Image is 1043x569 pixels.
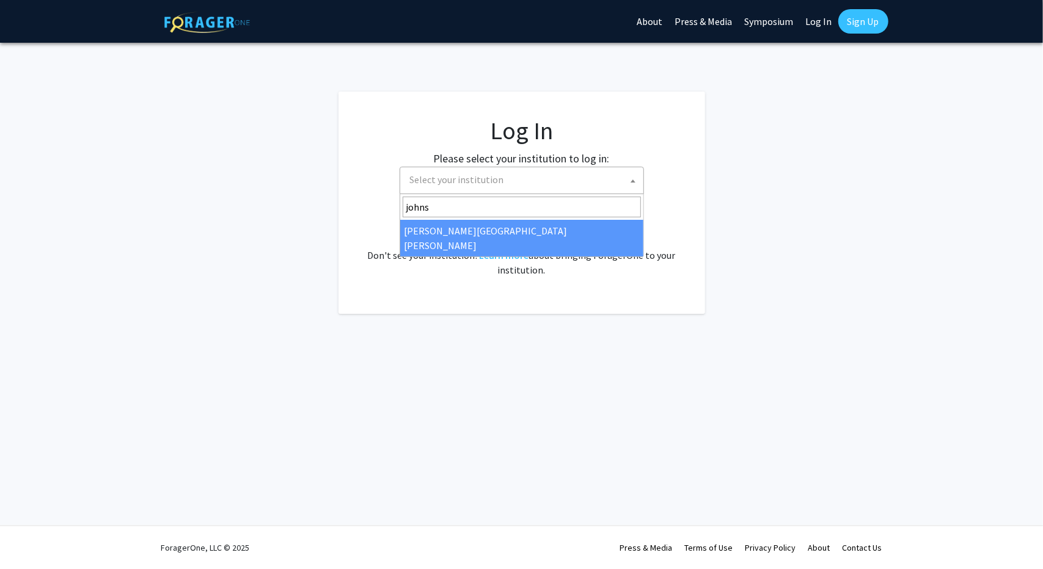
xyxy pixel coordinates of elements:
[403,197,641,217] input: Search
[745,542,796,553] a: Privacy Policy
[161,526,250,569] div: ForagerOne, LLC © 2025
[685,542,733,553] a: Terms of Use
[164,12,250,33] img: ForagerOne Logo
[410,173,504,186] span: Select your institution
[400,220,643,256] li: [PERSON_NAME][GEOGRAPHIC_DATA][PERSON_NAME]
[620,542,673,553] a: Press & Media
[400,167,644,194] span: Select your institution
[838,9,888,34] a: Sign Up
[434,150,610,167] label: Please select your institution to log in:
[363,116,681,145] h1: Log In
[363,219,681,277] div: No account? . Don't see your institution? about bringing ForagerOne to your institution.
[808,542,830,553] a: About
[9,514,52,560] iframe: Chat
[405,167,643,192] span: Select your institution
